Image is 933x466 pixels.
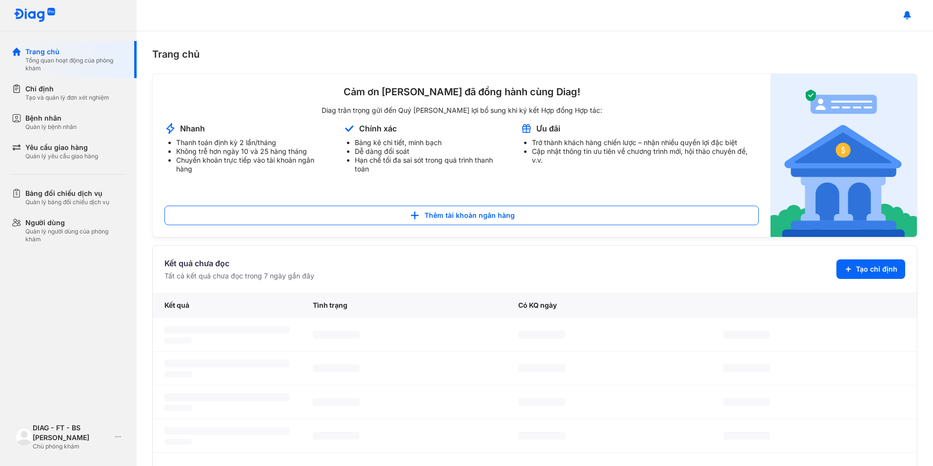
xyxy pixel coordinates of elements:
span: ‌ [313,398,360,406]
span: ‌ [164,393,289,401]
span: ‌ [518,331,565,339]
li: Thanh toán định kỳ 2 lần/tháng [176,138,331,147]
li: Không trễ hơn ngày 10 và 25 hàng tháng [176,147,331,156]
li: Chuyển khoản trực tiếp vào tài khoản ngân hàng [176,156,331,173]
div: Quản lý bệnh nhân [25,123,77,131]
button: Tạo chỉ định [836,259,905,279]
span: ‌ [723,398,770,406]
li: Dễ dàng đối soát [355,147,508,156]
span: ‌ [164,439,192,445]
div: Kết quả chưa đọc [164,257,314,269]
div: Tất cả kết quả chưa đọc trong 7 ngày gần đây [164,271,314,281]
div: Người dùng [25,218,125,228]
li: Hạn chế tối đa sai sót trong quá trình thanh toán [355,156,508,173]
span: ‌ [164,427,289,435]
span: ‌ [518,432,565,440]
img: account-announcement [343,123,355,134]
li: Cập nhật thông tin ưu tiên về chương trình mới, hội thảo chuyên đề, v.v. [532,147,759,165]
span: ‌ [164,326,289,334]
div: Quản lý yêu cầu giao hàng [25,152,98,160]
div: Bệnh nhân [25,113,77,123]
li: Trở thành khách hàng chiến lược – nhận nhiều quyền lợi đặc biệt [532,138,759,147]
span: ‌ [164,360,289,367]
img: logo [16,428,33,445]
div: Quản lý bảng đối chiếu dịch vụ [25,198,109,206]
span: ‌ [164,371,192,377]
span: ‌ [723,432,770,440]
span: ‌ [313,331,360,339]
div: Chính xác [359,123,397,134]
div: Trang chủ [152,47,917,62]
div: Có KQ ngày [507,293,712,318]
div: DIAG - FT - BS [PERSON_NAME] [33,423,111,443]
span: ‌ [723,364,770,372]
div: Tình trạng [301,293,507,318]
div: Nhanh [180,123,205,134]
img: account-announcement [164,123,176,134]
div: Tổng quan hoạt động của phòng khám [25,57,125,72]
div: Quản lý người dùng của phòng khám [25,228,125,243]
li: Bảng kê chi tiết, minh bạch [355,138,508,147]
div: Tạo và quản lý đơn xét nghiệm [25,94,109,102]
div: Cảm ơn [PERSON_NAME] đã đồng hành cùng Diag! [164,85,759,98]
span: ‌ [313,364,360,372]
div: Ưu đãi [536,123,560,134]
div: Trang chủ [25,47,125,57]
span: ‌ [313,432,360,440]
div: Diag trân trọng gửi đến Quý [PERSON_NAME] lợi bổ sung khi ký kết Hợp đồng Hợp tác: [164,106,759,115]
span: ‌ [518,364,565,372]
span: ‌ [518,398,565,406]
div: Chủ phòng khám [33,443,111,450]
img: account-announcement [520,123,532,134]
div: Kết quả [153,293,301,318]
img: account-announcement [771,74,917,237]
div: Bảng đối chiếu dịch vụ [25,189,109,198]
span: ‌ [164,405,192,411]
div: Yêu cầu giao hàng [25,143,98,152]
img: logo [14,8,56,23]
span: Tạo chỉ định [856,264,897,274]
div: Chỉ định [25,84,109,94]
span: ‌ [164,338,192,343]
button: Thêm tài khoản ngân hàng [164,206,759,225]
span: ‌ [723,331,770,339]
